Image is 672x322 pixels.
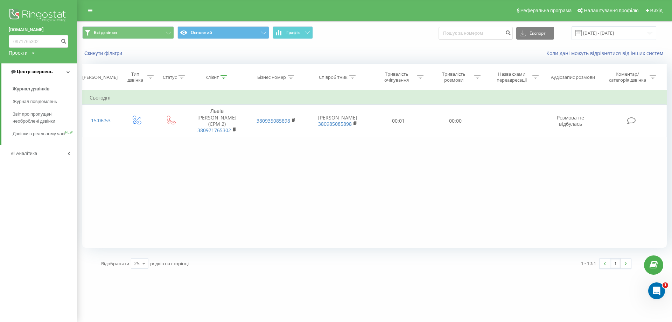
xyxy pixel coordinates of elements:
span: 1 [663,282,668,288]
a: 380971765302 [197,127,231,133]
input: Пошук за номером [439,27,513,40]
div: 15:06:53 [90,114,112,128]
input: Пошук за номером [9,35,68,48]
div: Статус [163,74,177,80]
div: Бізнес номер [257,74,286,80]
span: рядків на сторінці [150,260,189,267]
div: 25 [134,260,140,267]
div: Аудіозапис розмови [551,74,595,80]
a: Коли дані можуть відрізнятися вiд інших систем [546,50,667,56]
div: 1 - 1 з 1 [581,260,596,267]
span: Реферальна програма [520,8,572,13]
div: Проекти [9,49,28,56]
span: Вихід [650,8,663,13]
span: Розмова не відбулась [557,114,584,127]
div: Тривалість очікування [378,71,415,83]
button: Графік [273,26,313,39]
span: Звіт про пропущені необроблені дзвінки [13,111,73,125]
iframe: Intercom live chat [648,282,665,299]
button: Скинути фільтри [82,50,126,56]
button: Основний [177,26,269,39]
span: Відображати [101,260,129,267]
a: Журнал дзвінків [13,83,77,95]
a: Дзвінки в реальному часіNEW [13,128,77,140]
a: 380985085898 [318,121,352,127]
span: Графік [286,30,300,35]
span: Центр звернень [17,69,52,74]
td: 00:00 [427,105,484,137]
span: Журнал дзвінків [13,85,50,93]
img: Ringostat logo [9,7,68,25]
div: Тривалість розмови [435,71,472,83]
a: [DOMAIN_NAME] [9,26,68,33]
a: Центр звернень [1,63,77,80]
button: Експорт [516,27,554,40]
a: 380935085898 [257,117,290,124]
td: [PERSON_NAME] [306,105,370,137]
div: Коментар/категорія дзвінка [607,71,648,83]
div: Тип дзвінка [125,71,146,83]
span: Аналiтика [16,151,37,156]
td: Львів [PERSON_NAME] (СРМ 2) [187,105,246,137]
span: Журнал повідомлень [13,98,57,105]
a: 1 [610,259,621,268]
span: Налаштування профілю [584,8,638,13]
a: Звіт про пропущені необроблені дзвінки [13,108,77,128]
div: Назва схеми переадресації [493,71,531,83]
a: Журнал повідомлень [13,95,77,108]
td: Сьогодні [83,91,667,105]
div: Співробітник [319,74,348,80]
td: 00:01 [370,105,427,137]
span: Дзвінки в реальному часі [13,130,65,137]
div: [PERSON_NAME] [82,74,118,80]
div: Клієнт [205,74,219,80]
button: Всі дзвінки [82,26,174,39]
span: Всі дзвінки [94,30,117,35]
